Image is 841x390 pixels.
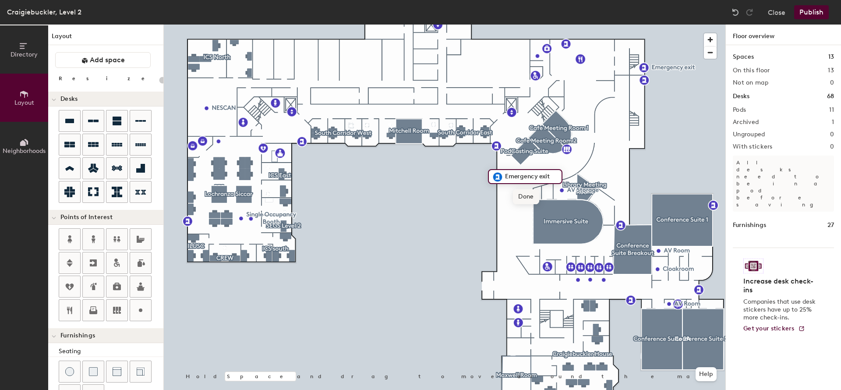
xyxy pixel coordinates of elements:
h2: 0 [830,79,834,86]
h1: Layout [48,32,163,45]
button: Cushion [82,361,104,383]
h1: Furnishings [733,220,766,230]
div: Resize [59,75,155,82]
img: emergency_exit [492,172,503,182]
h2: 11 [829,106,834,113]
button: Close [768,5,785,19]
span: Points of Interest [60,214,113,221]
img: Couch (middle) [113,367,121,376]
h2: 0 [830,143,834,150]
img: Undo [731,8,740,17]
h2: Not on map [733,79,768,86]
p: All desks need to be in a pod before saving [733,156,834,212]
h2: Archived [733,119,759,126]
button: Couch (corner) [130,361,152,383]
h1: Floor overview [726,25,841,45]
span: Get your stickers [743,325,795,332]
h2: With stickers [733,143,773,150]
h2: 0 [830,131,834,138]
h1: 68 [827,92,834,101]
div: Craigiebuckler, Level 2 [7,7,81,18]
img: Cushion [89,367,98,376]
h4: Increase desk check-ins [743,277,818,294]
h1: Spaces [733,52,754,62]
span: Done [513,189,539,204]
h1: Desks [733,92,749,101]
h2: 1 [832,119,834,126]
a: Get your stickers [743,325,805,333]
img: Redo [745,8,754,17]
img: Couch (corner) [136,367,145,376]
h1: 27 [827,220,834,230]
button: Stool [59,361,81,383]
h2: Pods [733,106,746,113]
button: Publish [794,5,829,19]
h2: 13 [828,67,834,74]
h2: On this floor [733,67,770,74]
div: Seating [59,347,163,356]
span: Furnishings [60,332,95,339]
button: Couch (middle) [106,361,128,383]
p: Companies that use desk stickers have up to 25% more check-ins. [743,298,818,322]
h2: Ungrouped [733,131,765,138]
span: Layout [14,99,34,106]
span: Directory [11,51,38,58]
h1: 13 [828,52,834,62]
span: Add space [90,56,125,64]
button: Help [696,367,717,381]
img: Stool [65,367,74,376]
img: Sticker logo [743,259,763,273]
button: Add space [55,52,151,68]
span: Desks [60,96,78,103]
span: Neighborhoods [3,147,46,155]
